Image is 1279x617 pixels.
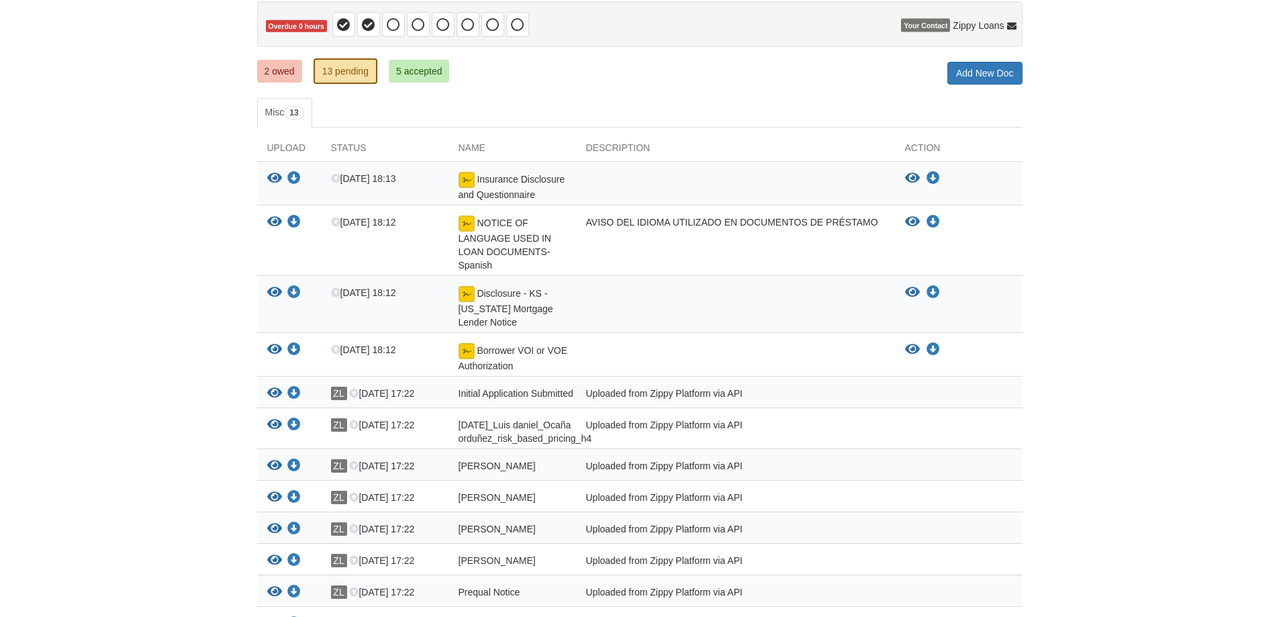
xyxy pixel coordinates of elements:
[349,492,414,503] span: [DATE] 17:22
[576,141,895,161] div: Description
[267,387,282,401] button: View Initial Application Submitted
[287,288,301,299] a: Download Disclosure - KS - Kansas Mortgage Lender Notice
[267,522,282,536] button: View Luis daniel_Ocaña orduñez_credit_authorization
[459,216,475,232] img: Document fully signed
[267,459,282,473] button: View Luis daniel_Ocaña orduñez_true_and_correct_consent
[905,286,920,299] button: View Disclosure - KS - Kansas Mortgage Lender Notice
[331,585,347,599] span: ZL
[257,60,302,83] a: 2 owed
[905,343,920,357] button: View Borrower VOI or VOE Authorization
[459,286,475,302] img: Document fully signed
[576,554,895,571] div: Uploaded from Zippy Platform via API
[927,287,940,298] a: Download Disclosure - KS - Kansas Mortgage Lender Notice
[389,60,450,83] a: 5 accepted
[905,172,920,185] button: View Insurance Disclosure and Questionnaire
[267,491,282,505] button: View Luis daniel_Ocaña orduñez_sms_consent
[349,388,414,399] span: [DATE] 17:22
[287,420,301,431] a: Download 08-08-2025_Luis daniel_Ocaña orduñez_risk_based_pricing_h4
[459,288,553,328] span: Disclosure - KS - [US_STATE] Mortgage Lender Notice
[267,216,282,230] button: View NOTICE OF LANGUAGE USED IN LOAN DOCUMENTS-Spanish
[459,461,536,471] span: [PERSON_NAME]
[576,418,895,445] div: Uploaded from Zippy Platform via API
[459,172,475,188] img: Document fully signed
[331,522,347,536] span: ZL
[349,555,414,566] span: [DATE] 17:22
[953,19,1004,32] span: Zippy Loans
[284,106,303,120] span: 13
[331,459,347,473] span: ZL
[287,493,301,504] a: Download Luis daniel_Ocaña orduñez_sms_consent
[901,19,950,32] span: Your Contact
[267,554,282,568] button: View Luis daniel_Ocaña orduñez_terms_of_use
[314,58,377,84] a: 13 pending
[927,217,940,228] a: Download NOTICE OF LANGUAGE USED IN LOAN DOCUMENTS-Spanish
[267,286,282,300] button: View Disclosure - KS - Kansas Mortgage Lender Notice
[257,98,312,128] a: Misc
[331,217,396,228] span: [DATE] 18:12
[947,62,1023,85] a: Add New Doc
[331,554,347,567] span: ZL
[459,343,475,359] img: Document fully signed
[287,587,301,598] a: Download Prequal Notice
[331,418,347,432] span: ZL
[905,216,920,229] button: View NOTICE OF LANGUAGE USED IN LOAN DOCUMENTS-Spanish
[349,420,414,430] span: [DATE] 17:22
[287,218,301,228] a: Download NOTICE OF LANGUAGE USED IN LOAN DOCUMENTS-Spanish
[927,344,940,355] a: Download Borrower VOI or VOE Authorization
[267,172,282,186] button: View Insurance Disclosure and Questionnaire
[266,20,327,33] span: Overdue 0 hours
[287,556,301,567] a: Download Luis daniel_Ocaña orduñez_terms_of_use
[576,459,895,477] div: Uploaded from Zippy Platform via API
[331,287,396,298] span: [DATE] 18:12
[459,587,520,598] span: Prequal Notice
[331,387,347,400] span: ZL
[576,522,895,540] div: Uploaded from Zippy Platform via API
[576,585,895,603] div: Uploaded from Zippy Platform via API
[257,141,321,161] div: Upload
[287,461,301,472] a: Download Luis daniel_Ocaña orduñez_true_and_correct_consent
[287,174,301,185] a: Download Insurance Disclosure and Questionnaire
[576,216,895,272] div: AVISO DEL IDIOMA UTILIZADO EN DOCUMENTOS DE PRÉSTAMO
[331,344,396,355] span: [DATE] 18:12
[321,141,448,161] div: Status
[287,345,301,356] a: Download Borrower VOI or VOE Authorization
[287,389,301,399] a: Download Initial Application Submitted
[331,491,347,504] span: ZL
[331,173,396,184] span: [DATE] 18:13
[267,418,282,432] button: View 08-08-2025_Luis daniel_Ocaña orduñez_risk_based_pricing_h4
[459,555,536,566] span: [PERSON_NAME]
[459,345,567,371] span: Borrower VOI or VOE Authorization
[448,141,576,161] div: Name
[459,524,536,534] span: [PERSON_NAME]
[895,141,1023,161] div: Action
[349,524,414,534] span: [DATE] 17:22
[576,491,895,508] div: Uploaded from Zippy Platform via API
[459,388,573,399] span: Initial Application Submitted
[459,218,551,271] span: NOTICE OF LANGUAGE USED IN LOAN DOCUMENTS-Spanish
[459,492,536,503] span: [PERSON_NAME]
[576,387,895,404] div: Uploaded from Zippy Platform via API
[927,173,940,184] a: Download Insurance Disclosure and Questionnaire
[349,587,414,598] span: [DATE] 17:22
[459,420,591,444] span: [DATE]_Luis daniel_Ocaña orduñez_risk_based_pricing_h4
[287,524,301,535] a: Download Luis daniel_Ocaña orduñez_credit_authorization
[267,585,282,600] button: View Prequal Notice
[349,461,414,471] span: [DATE] 17:22
[267,343,282,357] button: View Borrower VOI or VOE Authorization
[459,174,565,200] span: Insurance Disclosure and Questionnaire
